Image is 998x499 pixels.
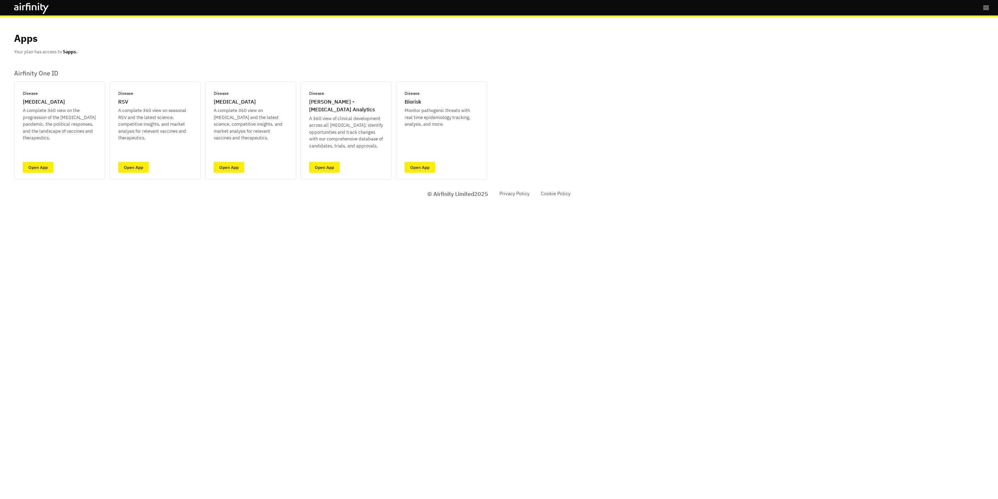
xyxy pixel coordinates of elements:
p: A complete 360 view on the progression of the [MEDICAL_DATA] pandemic, the political responses, a... [23,107,97,142]
p: Monitor pathogenic threats with real time epidemiology tracking, analysis, and more. [405,107,478,128]
p: A 360 view of clinical development across all [MEDICAL_DATA]; identify opportunities and track ch... [309,115,383,150]
p: Apps [14,31,38,46]
p: A complete 360 view on [MEDICAL_DATA] and the latest science, competitive insights, and market an... [214,107,287,142]
a: Open App [23,162,53,173]
a: Open App [118,162,149,173]
b: 5 apps. [63,49,78,55]
p: Airfinity One ID [14,70,487,77]
a: Open App [405,162,435,173]
a: Privacy Policy [499,190,530,197]
p: Disease [23,90,38,97]
p: Biorisk [405,98,421,106]
p: [PERSON_NAME] - [MEDICAL_DATA] Analytics [309,98,383,114]
p: © Airfinity Limited 2025 [427,190,488,198]
p: Disease [405,90,420,97]
p: Disease [309,90,324,97]
a: Open App [214,162,244,173]
p: RSV [118,98,128,106]
a: Cookie Policy [541,190,571,197]
p: Disease [118,90,133,97]
a: Open App [309,162,340,173]
p: [MEDICAL_DATA] [23,98,65,106]
p: Your plan has access to [14,48,78,55]
p: [MEDICAL_DATA] [214,98,256,106]
p: Disease [214,90,229,97]
p: A complete 360 view on seasonal RSV and the latest science, competitive insights, and market anal... [118,107,192,142]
